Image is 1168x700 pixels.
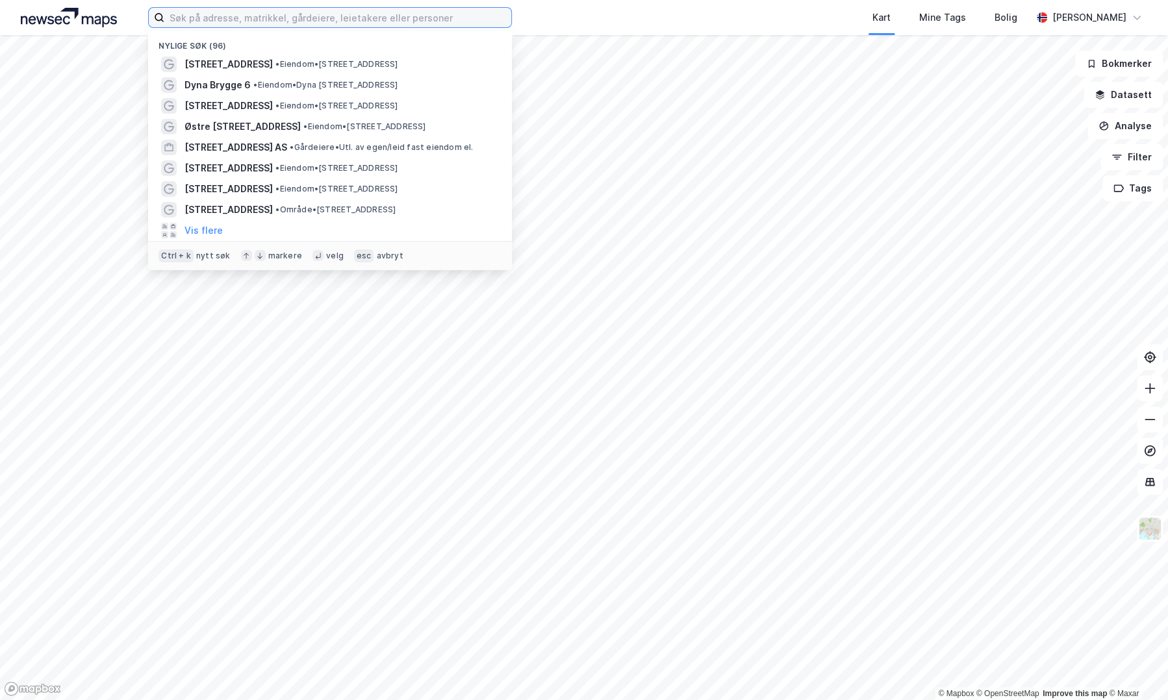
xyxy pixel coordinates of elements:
[303,121,307,131] span: •
[184,119,301,134] span: Østre [STREET_ADDRESS]
[275,184,398,194] span: Eiendom • [STREET_ADDRESS]
[919,10,966,25] div: Mine Tags
[275,101,279,110] span: •
[872,10,891,25] div: Kart
[995,10,1017,25] div: Bolig
[275,184,279,194] span: •
[184,56,273,72] span: [STREET_ADDRESS]
[1103,638,1168,700] div: Kontrollprogram for chat
[290,142,294,152] span: •
[1052,10,1126,25] div: [PERSON_NAME]
[275,163,279,173] span: •
[184,223,223,238] button: Vis flere
[148,31,512,54] div: Nylige søk (96)
[164,8,511,27] input: Søk på adresse, matrikkel, gårdeiere, leietakere eller personer
[376,251,403,261] div: avbryt
[21,8,117,27] img: logo.a4113a55bc3d86da70a041830d287a7e.svg
[184,77,251,93] span: Dyna Brygge 6
[275,205,396,215] span: Område • [STREET_ADDRESS]
[184,140,287,155] span: [STREET_ADDRESS] AS
[253,80,398,90] span: Eiendom • Dyna [STREET_ADDRESS]
[275,59,279,69] span: •
[253,80,257,90] span: •
[184,98,273,114] span: [STREET_ADDRESS]
[275,205,279,214] span: •
[184,202,273,218] span: [STREET_ADDRESS]
[184,181,273,197] span: [STREET_ADDRESS]
[275,163,398,173] span: Eiendom • [STREET_ADDRESS]
[196,251,231,261] div: nytt søk
[1103,638,1168,700] iframe: Chat Widget
[290,142,473,153] span: Gårdeiere • Utl. av egen/leid fast eiendom el.
[159,249,194,262] div: Ctrl + k
[354,249,374,262] div: esc
[275,101,398,111] span: Eiendom • [STREET_ADDRESS]
[184,160,273,176] span: [STREET_ADDRESS]
[303,121,425,132] span: Eiendom • [STREET_ADDRESS]
[268,251,302,261] div: markere
[275,59,398,69] span: Eiendom • [STREET_ADDRESS]
[326,251,344,261] div: velg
